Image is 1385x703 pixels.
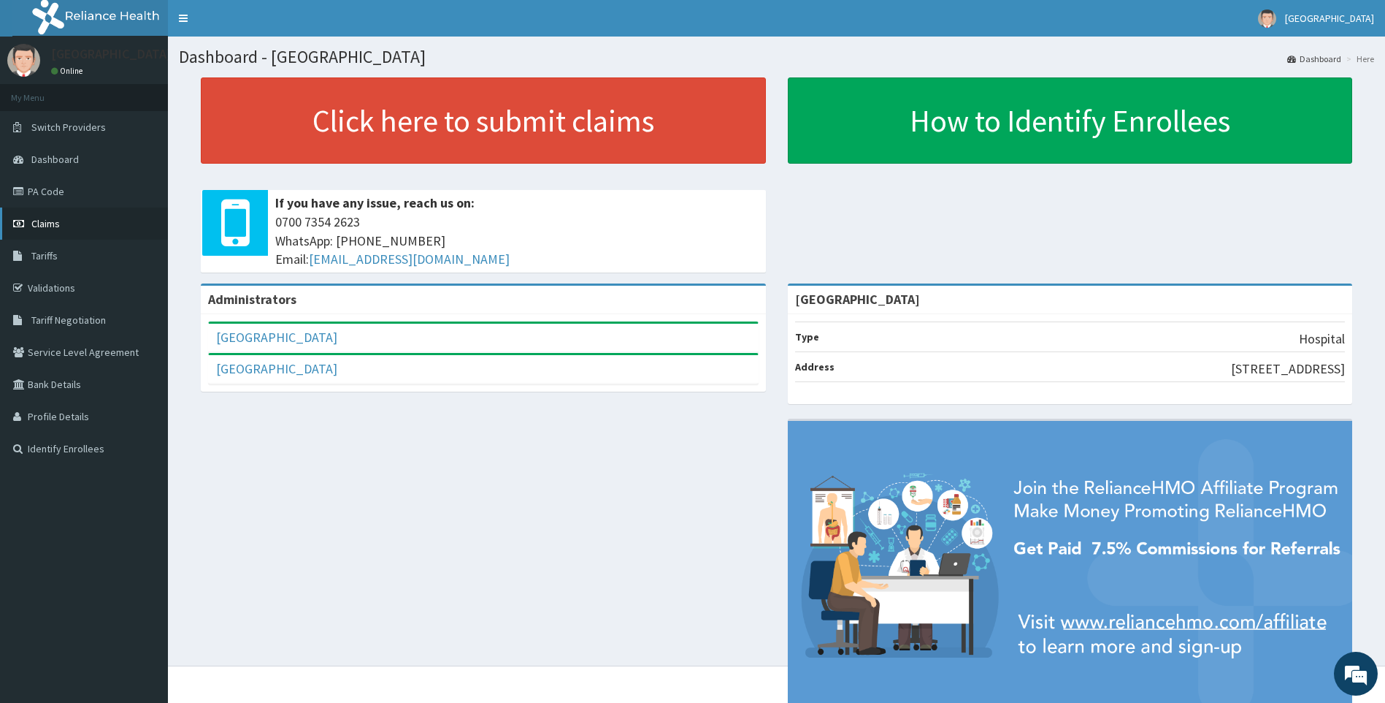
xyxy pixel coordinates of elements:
img: User Image [7,44,40,77]
a: Click here to submit claims [201,77,766,164]
li: Here [1343,53,1374,65]
span: Claims [31,217,60,230]
span: Switch Providers [31,121,106,134]
span: Tariff Negotiation [31,313,106,327]
h1: Dashboard - [GEOGRAPHIC_DATA] [179,47,1374,66]
p: [STREET_ADDRESS] [1231,360,1345,379]
span: 0700 7354 2623 WhatsApp: [PHONE_NUMBER] Email: [275,213,759,269]
b: Administrators [208,291,296,308]
a: [GEOGRAPHIC_DATA] [216,329,337,346]
strong: [GEOGRAPHIC_DATA] [795,291,920,308]
b: If you have any issue, reach us on: [275,194,475,211]
b: Address [795,360,835,373]
a: [EMAIL_ADDRESS][DOMAIN_NAME] [309,251,510,267]
a: How to Identify Enrollees [788,77,1353,164]
p: Hospital [1299,330,1345,349]
b: Type [795,330,819,343]
img: User Image [1258,9,1276,28]
span: Tariffs [31,249,58,262]
span: Dashboard [31,153,79,166]
a: Dashboard [1287,53,1341,65]
p: [GEOGRAPHIC_DATA] [51,47,172,61]
span: [GEOGRAPHIC_DATA] [1285,12,1374,25]
a: Online [51,66,86,76]
a: [GEOGRAPHIC_DATA] [216,360,337,377]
